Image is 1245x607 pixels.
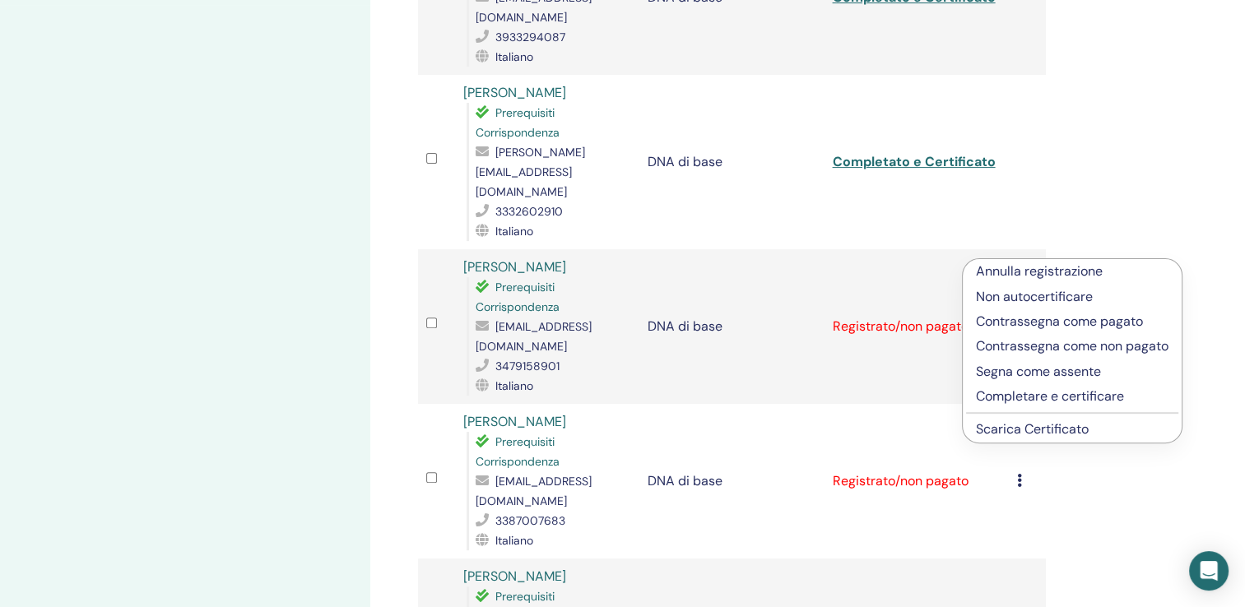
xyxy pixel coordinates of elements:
[495,30,565,44] span: 3933294087
[495,378,533,393] span: Italiano
[495,224,533,239] span: Italiano
[495,204,563,219] span: 3332602910
[476,145,585,199] span: [PERSON_NAME][EMAIL_ADDRESS][DOMAIN_NAME]
[976,262,1168,281] p: Annulla registrazione
[495,49,533,64] span: Italiano
[476,474,592,508] span: [EMAIL_ADDRESS][DOMAIN_NAME]
[476,434,560,469] span: Prerequisiti Corrispondenza
[463,258,566,276] a: [PERSON_NAME]
[476,319,592,354] span: [EMAIL_ADDRESS][DOMAIN_NAME]
[976,336,1168,356] p: Contrassegna come non pagato
[832,153,995,170] a: Completato e Certificato
[976,420,1089,438] a: Scarica Certificato
[639,75,824,249] td: DNA di base
[495,513,565,528] span: 3387007683
[495,533,533,548] span: Italiano
[639,404,824,558] td: DNA di base
[463,413,566,430] a: [PERSON_NAME]
[495,359,560,373] span: 3479158901
[976,312,1168,331] p: Contrassegna come pagato
[639,249,824,404] td: DNA di base
[976,287,1168,307] p: Non autocertificare
[976,362,1168,382] p: Segna come assente
[476,105,560,140] span: Prerequisiti Corrispondenza
[1189,551,1229,591] div: Apri Intercom Messenger
[976,387,1168,406] p: Completare e certificare
[463,568,566,585] a: [PERSON_NAME]
[476,280,560,314] span: Prerequisiti Corrispondenza
[463,84,566,101] a: [PERSON_NAME]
